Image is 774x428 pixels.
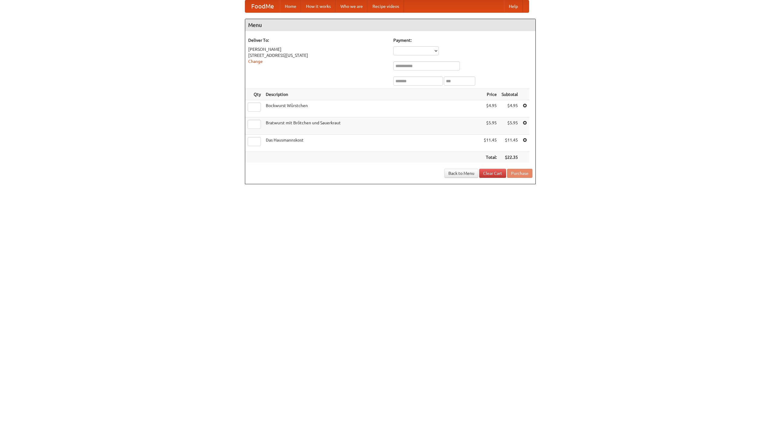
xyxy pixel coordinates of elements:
[479,169,506,178] a: Clear Cart
[499,89,520,100] th: Subtotal
[336,0,368,12] a: Who we are
[504,0,523,12] a: Help
[263,135,481,152] td: Das Hausmannskost
[444,169,478,178] a: Back to Menu
[301,0,336,12] a: How it works
[245,0,280,12] a: FoodMe
[263,117,481,135] td: Bratwurst mit Brötchen und Sauerkraut
[481,135,499,152] td: $11.45
[263,100,481,117] td: Bockwurst Würstchen
[248,59,263,64] a: Change
[248,37,387,43] h5: Deliver To:
[248,52,387,58] div: [STREET_ADDRESS][US_STATE]
[245,19,535,31] h4: Menu
[481,152,499,163] th: Total:
[280,0,301,12] a: Home
[245,89,263,100] th: Qty
[481,100,499,117] td: $4.95
[499,135,520,152] td: $11.45
[481,89,499,100] th: Price
[393,37,532,43] h5: Payment:
[499,100,520,117] td: $4.95
[507,169,532,178] button: Purchase
[481,117,499,135] td: $5.95
[499,117,520,135] td: $5.95
[248,46,387,52] div: [PERSON_NAME]
[499,152,520,163] th: $22.35
[368,0,404,12] a: Recipe videos
[263,89,481,100] th: Description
